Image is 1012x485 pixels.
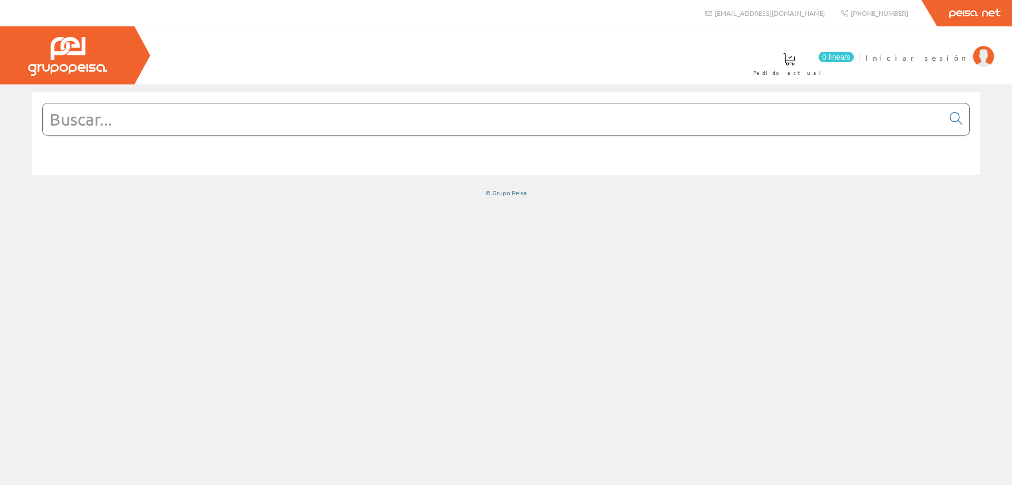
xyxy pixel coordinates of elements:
[753,68,825,78] span: Pedido actual
[32,188,980,197] div: © Grupo Peisa
[851,8,908,17] span: [PHONE_NUMBER]
[43,103,943,135] input: Buscar...
[28,37,107,76] img: Grupo Peisa
[865,52,968,63] span: Iniciar sesión
[865,44,994,54] a: Iniciar sesión
[715,8,825,17] span: [EMAIL_ADDRESS][DOMAIN_NAME]
[819,52,854,62] span: 0 línea/s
